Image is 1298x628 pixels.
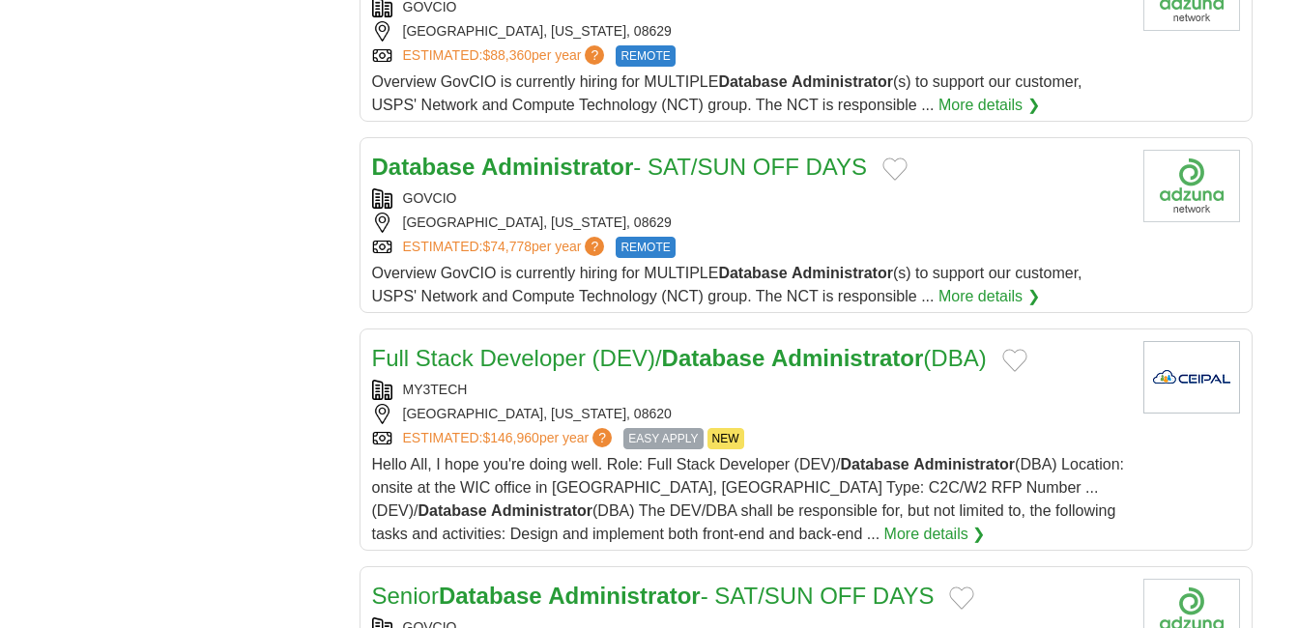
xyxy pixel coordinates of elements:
span: Overview GovCIO is currently hiring for MULTIPLE (s) to support our customer, USPS' Network and C... [372,73,1082,113]
span: NEW [707,428,744,449]
strong: Administrator [792,265,893,281]
strong: Database [372,154,476,180]
strong: Administrator [491,502,592,519]
a: ESTIMATED:$88,360per year? [403,45,609,67]
strong: Administrator [792,73,893,90]
strong: Database [439,583,542,609]
strong: Database [841,456,909,472]
a: GOVCIO [403,190,457,206]
a: More details ❯ [938,94,1040,117]
span: ? [585,45,604,65]
span: $88,360 [482,47,532,63]
a: SeniorDatabase Administrator- SAT/SUN OFF DAYS [372,583,935,609]
img: My3Tech logo [1143,341,1240,414]
strong: Database [662,345,765,371]
button: Add to favorite jobs [1002,349,1027,372]
strong: Administrator [548,583,700,609]
img: GovCIO logo [1143,150,1240,222]
a: MY3TECH [403,382,468,397]
span: Hello All, I hope you're doing well. Role: Full Stack Developer (DEV)/ (DBA) Location: onsite at ... [372,456,1125,542]
div: [GEOGRAPHIC_DATA], [US_STATE], 08629 [372,213,1128,233]
a: Full Stack Developer (DEV)/Database Administrator(DBA) [372,345,987,371]
button: Add to favorite jobs [882,157,908,181]
span: ? [585,237,604,256]
strong: Administrator [481,154,633,180]
a: More details ❯ [884,523,986,546]
div: [GEOGRAPHIC_DATA], [US_STATE], 08629 [372,21,1128,42]
a: More details ❯ [938,285,1040,308]
span: REMOTE [616,45,675,67]
a: ESTIMATED:$146,960per year? [403,428,617,449]
strong: Database [418,502,487,519]
span: ? [592,428,612,447]
div: [GEOGRAPHIC_DATA], [US_STATE], 08620 [372,404,1128,424]
strong: Administrator [771,345,923,371]
strong: Administrator [913,456,1015,472]
a: Database Administrator- SAT/SUN OFF DAYS [372,154,868,180]
span: REMOTE [616,237,675,258]
span: Overview GovCIO is currently hiring for MULTIPLE (s) to support our customer, USPS' Network and C... [372,265,1082,304]
span: $74,778 [482,239,532,254]
strong: Database [718,73,787,90]
strong: Database [718,265,787,281]
span: EASY APPLY [623,428,703,449]
span: $146,960 [482,430,538,445]
button: Add to favorite jobs [949,586,974,610]
a: ESTIMATED:$74,778per year? [403,237,609,258]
